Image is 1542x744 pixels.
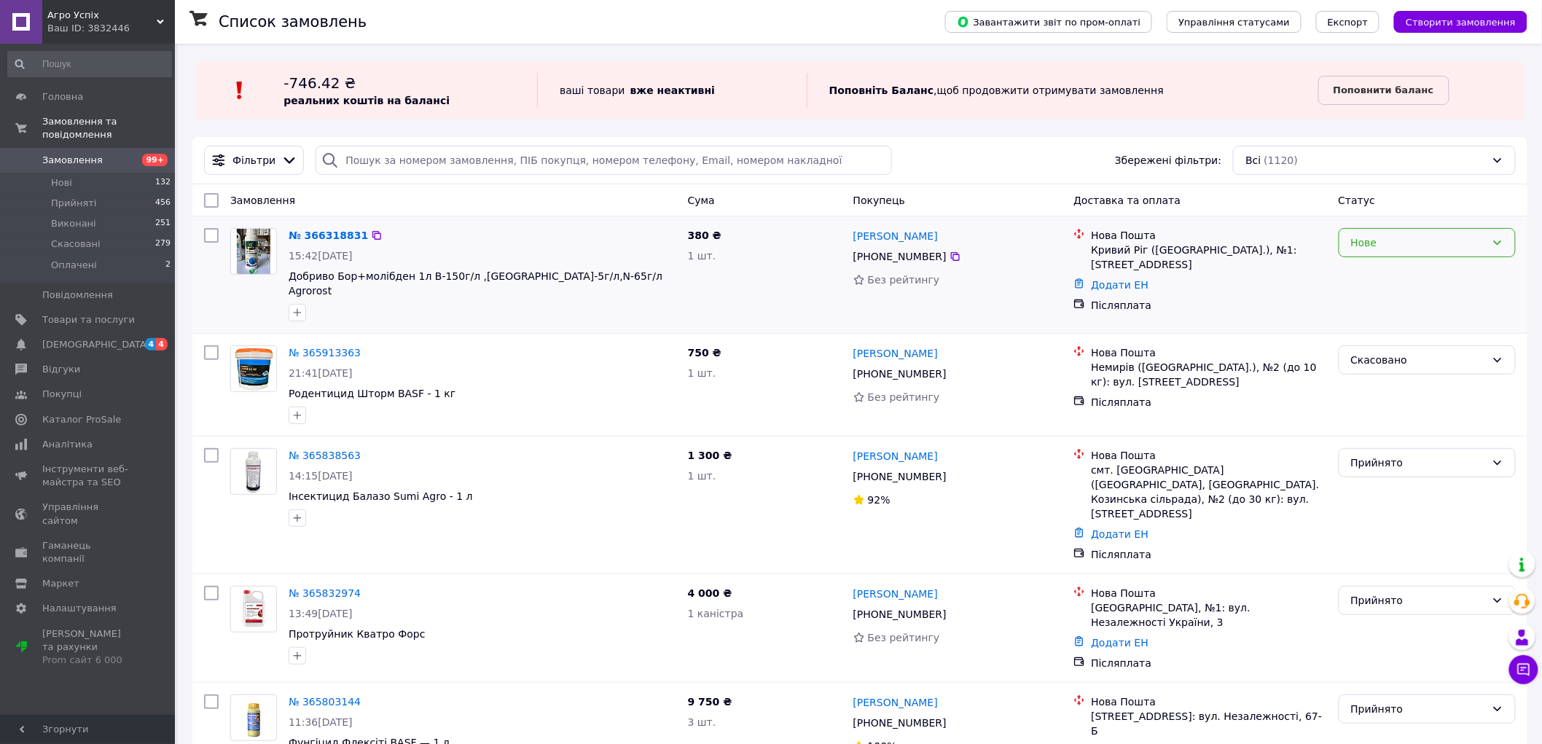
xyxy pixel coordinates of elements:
[1351,235,1486,251] div: Нове
[688,450,732,461] span: 1 300 ₴
[289,450,361,461] a: № 365838563
[289,270,662,297] a: Добриво Бор+молібден 1л B-150г/л ,[GEOGRAPHIC_DATA]-5г/л,N-65г/л Agrorost
[51,176,72,189] span: Нові
[1091,637,1148,649] a: Додати ЕН
[230,448,277,495] a: Фото товару
[1091,279,1148,291] a: Додати ЕН
[42,654,135,667] div: Prom сайт 6 000
[42,363,80,376] span: Відгуки
[232,153,275,168] span: Фільтри
[688,470,716,482] span: 1 шт.
[42,289,113,302] span: Повідомлення
[1091,463,1326,521] div: смт. [GEOGRAPHIC_DATA] ([GEOGRAPHIC_DATA], [GEOGRAPHIC_DATA]. Козинська сільрада), №2 (до 30 кг):...
[47,22,175,35] div: Ваш ID: 3832446
[688,608,744,619] span: 1 каністра
[289,696,361,708] a: № 365803144
[868,494,891,506] span: 92%
[1394,11,1527,33] button: Створити замовлення
[1245,153,1261,168] span: Всі
[957,15,1140,28] span: Завантажити звіт по пром-оплаті
[1264,154,1299,166] span: (1120)
[1091,547,1326,562] div: Післяплата
[289,250,353,262] span: 15:42[DATE]
[853,195,905,206] span: Покупець
[1406,17,1516,28] span: Створити замовлення
[688,587,732,599] span: 4 000 ₴
[42,115,175,141] span: Замовлення та повідомлення
[219,13,367,31] h1: Список замовлень
[42,388,82,401] span: Покупці
[230,586,277,633] a: Фото товару
[1091,448,1326,463] div: Нова Пошта
[42,313,135,326] span: Товари та послуги
[853,346,938,361] a: [PERSON_NAME]
[289,388,455,399] a: Родентицид Шторм BASF - 1 кг
[229,79,251,101] img: :exclamation:
[289,587,361,599] a: № 365832974
[1091,243,1326,272] div: Кривий Ріг ([GEOGRAPHIC_DATA].), №1: [STREET_ADDRESS]
[1091,694,1326,709] div: Нова Пошта
[1509,655,1538,684] button: Чат з покупцем
[316,146,892,175] input: Пошук за номером замовлення, ПІБ покупця, номером телефону, Email, номером накладної
[1316,11,1380,33] button: Експорт
[231,698,276,738] img: Фото товару
[230,694,277,741] a: Фото товару
[42,501,135,527] span: Управління сайтом
[945,11,1152,33] button: Завантажити звіт по пром-оплаті
[155,238,171,251] span: 279
[155,197,171,210] span: 456
[42,539,135,565] span: Гаманець компанії
[1351,701,1486,717] div: Прийнято
[688,367,716,379] span: 1 шт.
[1334,85,1434,95] b: Поповнити баланс
[289,230,368,241] a: № 366318831
[688,230,721,241] span: 380 ₴
[155,217,171,230] span: 251
[51,217,96,230] span: Виконані
[42,90,83,103] span: Головна
[1167,11,1302,33] button: Управління статусами
[1351,352,1486,368] div: Скасовано
[42,627,135,667] span: [PERSON_NAME] та рахунки
[1091,360,1326,389] div: Немирів ([GEOGRAPHIC_DATA].), №2 (до 10 кг): вул. [STREET_ADDRESS]
[1073,195,1181,206] span: Доставка та оплата
[42,602,117,615] span: Налаштування
[1091,395,1326,410] div: Післяплата
[42,438,93,451] span: Аналітика
[230,345,277,392] a: Фото товару
[42,463,135,489] span: Інструменти веб-майстра та SEO
[7,51,172,77] input: Пошук
[289,367,353,379] span: 21:41[DATE]
[688,250,716,262] span: 1 шт.
[868,632,940,643] span: Без рейтингу
[688,696,732,708] span: 9 750 ₴
[155,176,171,189] span: 132
[1091,600,1326,630] div: [GEOGRAPHIC_DATA], №1: вул. Незалежності України, 3
[1339,195,1376,206] span: Статус
[289,490,473,502] a: Інсектицид Балазо Sumі Agro - 1 л
[238,587,270,632] img: Фото товару
[537,73,807,108] div: ваші товари
[868,391,940,403] span: Без рейтингу
[142,154,168,166] span: 99+
[1379,15,1527,27] a: Створити замовлення
[807,73,1318,108] div: , щоб продовжити отримувати замовлення
[1091,586,1326,600] div: Нова Пошта
[230,195,295,206] span: Замовлення
[1091,298,1326,313] div: Післяплата
[853,449,938,463] a: [PERSON_NAME]
[829,85,934,96] b: Поповніть Баланс
[853,587,938,601] a: [PERSON_NAME]
[1091,528,1148,540] a: Додати ЕН
[853,695,938,710] a: [PERSON_NAME]
[231,346,276,391] img: Фото товару
[283,95,450,106] b: реальних коштів на балансі
[850,713,950,733] div: [PHONE_NUMBER]
[289,608,353,619] span: 13:49[DATE]
[42,413,121,426] span: Каталог ProSale
[51,259,97,272] span: Оплачені
[289,470,353,482] span: 14:15[DATE]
